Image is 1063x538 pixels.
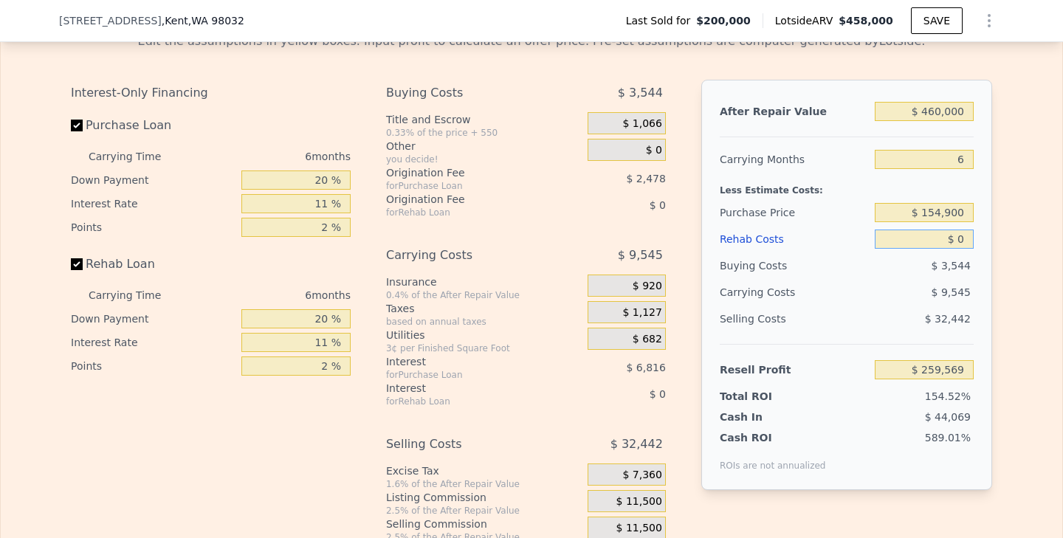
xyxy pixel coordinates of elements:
[386,316,582,328] div: based on annual taxes
[720,173,974,199] div: Less Estimate Costs:
[386,139,582,154] div: Other
[386,80,551,106] div: Buying Costs
[720,226,869,252] div: Rehab Costs
[650,199,666,211] span: $ 0
[839,15,893,27] span: $458,000
[626,362,665,373] span: $ 6,816
[71,192,235,215] div: Interest Rate
[932,260,971,272] span: $ 3,544
[720,356,869,383] div: Resell Profit
[71,251,235,277] label: Rehab Loan
[386,463,582,478] div: Excise Tax
[775,13,839,28] span: Lotside ARV
[646,144,662,157] span: $ 0
[89,145,185,168] div: Carrying Time
[618,80,663,106] span: $ 3,544
[71,80,351,106] div: Interest-Only Financing
[386,490,582,505] div: Listing Commission
[925,432,971,444] span: 589.01%
[925,313,971,325] span: $ 32,442
[720,410,812,424] div: Cash In
[386,289,582,301] div: 0.4% of the After Repair Value
[190,283,351,307] div: 6 months
[386,154,582,165] div: you decide!
[386,396,551,407] div: for Rehab Loan
[386,381,551,396] div: Interest
[974,6,1004,35] button: Show Options
[386,354,551,369] div: Interest
[633,280,662,293] span: $ 920
[386,301,582,316] div: Taxes
[386,180,551,192] div: for Purchase Loan
[386,127,582,139] div: 0.33% of the price + 550
[696,13,751,28] span: $200,000
[925,411,971,423] span: $ 44,069
[386,275,582,289] div: Insurance
[626,13,697,28] span: Last Sold for
[622,306,661,320] span: $ 1,127
[59,13,162,28] span: [STREET_ADDRESS]
[911,7,963,34] button: SAVE
[71,307,235,331] div: Down Payment
[610,431,663,458] span: $ 32,442
[616,522,662,535] span: $ 11,500
[386,192,551,207] div: Origination Fee
[71,331,235,354] div: Interest Rate
[71,112,235,139] label: Purchase Loan
[386,242,551,269] div: Carrying Costs
[71,168,235,192] div: Down Payment
[720,98,869,125] div: After Repair Value
[720,445,826,472] div: ROIs are not annualized
[720,146,869,173] div: Carrying Months
[622,469,661,482] span: $ 7,360
[386,207,551,218] div: for Rehab Loan
[71,215,235,239] div: Points
[386,505,582,517] div: 2.5% of the After Repair Value
[188,15,244,27] span: , WA 98032
[71,120,83,131] input: Purchase Loan
[932,286,971,298] span: $ 9,545
[71,354,235,378] div: Points
[720,430,826,445] div: Cash ROI
[89,283,185,307] div: Carrying Time
[720,306,869,332] div: Selling Costs
[386,431,551,458] div: Selling Costs
[720,199,869,226] div: Purchase Price
[386,328,582,342] div: Utilities
[386,369,551,381] div: for Purchase Loan
[71,258,83,270] input: Rehab Loan
[618,242,663,269] span: $ 9,545
[720,252,869,279] div: Buying Costs
[386,517,582,531] div: Selling Commission
[626,173,665,184] span: $ 2,478
[386,112,582,127] div: Title and Escrow
[386,342,582,354] div: 3¢ per Finished Square Foot
[720,279,812,306] div: Carrying Costs
[925,390,971,402] span: 154.52%
[386,165,551,180] div: Origination Fee
[616,495,662,508] span: $ 11,500
[650,388,666,400] span: $ 0
[386,478,582,490] div: 1.6% of the After Repair Value
[622,117,661,131] span: $ 1,066
[633,333,662,346] span: $ 682
[190,145,351,168] div: 6 months
[720,389,812,404] div: Total ROI
[162,13,244,28] span: , Kent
